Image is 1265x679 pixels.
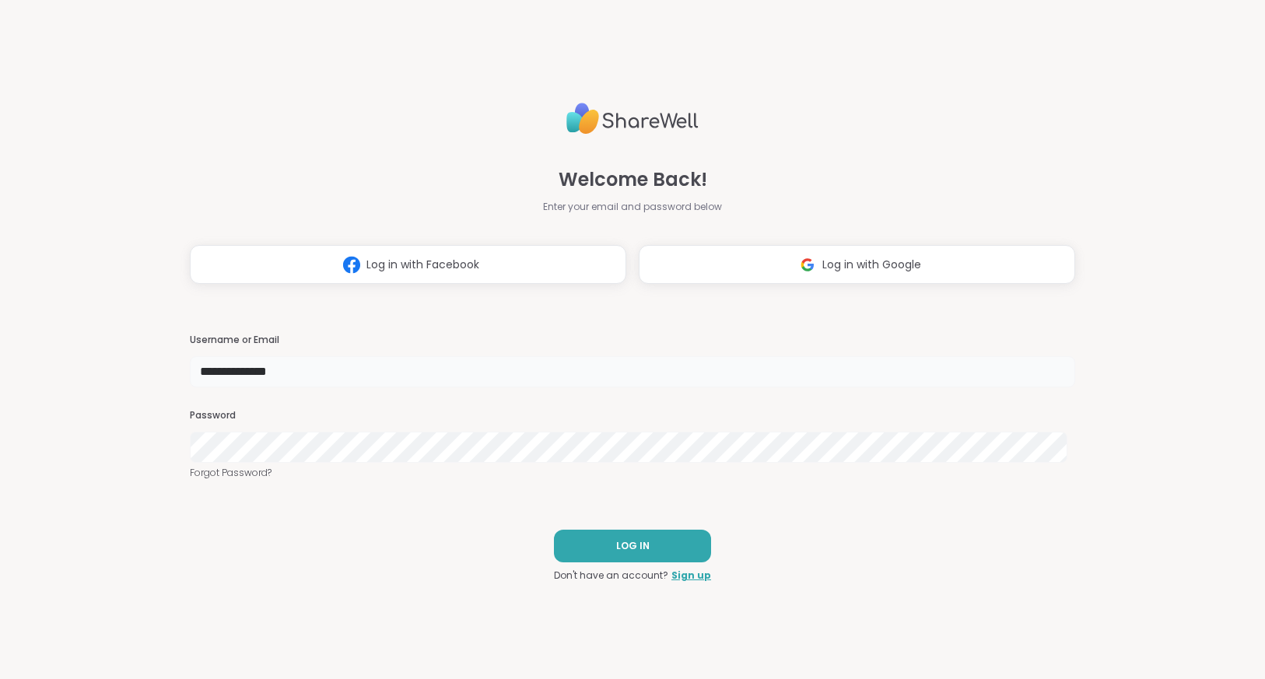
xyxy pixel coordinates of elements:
[793,250,822,279] img: ShareWell Logomark
[190,409,1075,422] h3: Password
[337,250,366,279] img: ShareWell Logomark
[554,569,668,583] span: Don't have an account?
[554,530,711,562] button: LOG IN
[543,200,722,214] span: Enter your email and password below
[366,257,479,273] span: Log in with Facebook
[559,166,707,194] span: Welcome Back!
[616,539,650,553] span: LOG IN
[190,466,1075,480] a: Forgot Password?
[822,257,921,273] span: Log in with Google
[566,96,699,141] img: ShareWell Logo
[671,569,711,583] a: Sign up
[190,245,626,284] button: Log in with Facebook
[639,245,1075,284] button: Log in with Google
[190,334,1075,347] h3: Username or Email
